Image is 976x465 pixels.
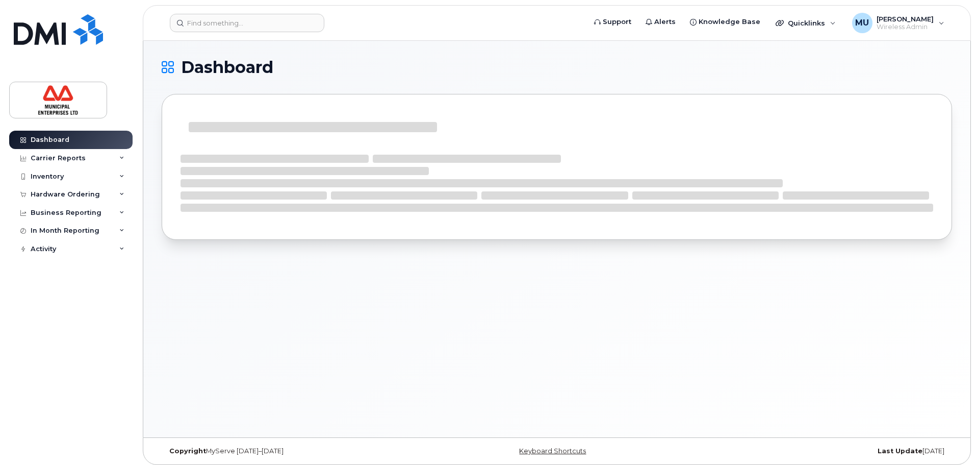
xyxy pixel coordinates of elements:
strong: Last Update [878,447,922,455]
div: [DATE] [688,447,952,455]
div: MyServe [DATE]–[DATE] [162,447,425,455]
span: Dashboard [181,60,273,75]
strong: Copyright [169,447,206,455]
a: Keyboard Shortcuts [519,447,586,455]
